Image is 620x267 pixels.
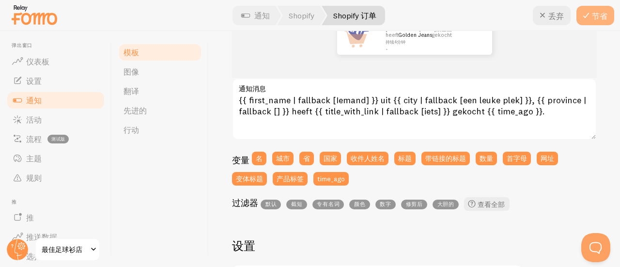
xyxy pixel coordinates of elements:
font: 仪表板 [26,57,49,66]
font: 。 [386,44,391,51]
font: 主题 [26,154,42,163]
font: 名 [256,154,263,163]
font: 数字 [380,201,391,207]
font: time_ago [317,174,345,183]
font: 网址 [541,154,554,163]
font: 弹出窗口 [12,42,32,48]
a: 先进的 [118,101,202,120]
font: 城市 [276,154,290,163]
font: 先进的 [124,106,147,115]
a: 活动 [6,110,106,129]
font: gekocht [432,31,452,38]
a: 图像 [118,62,202,81]
font: 截短 [291,201,303,207]
font: 省 [303,154,310,163]
a: 查看全部 [464,197,510,211]
button: 带链接的标题 [421,152,470,165]
iframe: 求助童子军信标 - 开放 [581,233,610,262]
a: 推送数据 [6,227,106,247]
font: 变量 [232,155,249,166]
font: 数量 [480,154,493,163]
font: 规则 [26,173,42,183]
button: 变体标题 [232,172,267,186]
button: 网址 [537,152,558,165]
a: 推 [6,208,106,227]
button: time_ago [313,172,349,186]
a: 行动 [118,120,202,140]
font: 带链接的标题 [425,154,466,163]
button: 收件人姓名 [347,152,388,165]
a: Golden Jeans [399,31,432,38]
font: 首字母 [507,154,527,163]
font: 通知 [26,95,42,105]
a: 翻译 [118,81,202,101]
font: 大胆的 [437,201,454,207]
font: 收件人姓名 [351,154,385,163]
button: 城市 [272,152,294,165]
font: 通知消息 [239,84,266,93]
font: 设置 [232,238,255,253]
a: 模板 [118,43,202,62]
font: 过滤器 [232,197,258,208]
button: 标题 [394,152,416,165]
font: 最佳足球衫店 [42,245,82,254]
font: 行动 [124,125,139,135]
font: 测试版 [51,136,65,141]
font: 翻译 [124,86,139,96]
button: 数量 [476,152,497,165]
a: 仪表板 [6,52,106,71]
font: 推 [12,199,17,205]
a: 主题 [6,149,106,168]
font: 修剪后 [406,201,423,207]
a: 规则 [6,168,106,188]
font: 活动 [26,115,42,125]
font: 默认 [265,201,277,207]
button: 产品标签 [273,172,308,186]
font: 图像 [124,67,139,77]
font: 推 [26,213,34,222]
font: 持续4分钟 [386,39,405,45]
font: 设置 [26,76,42,86]
img: fomo-relay-logo-orange.svg [10,2,59,27]
button: 国家 [320,152,341,165]
a: 设置 [6,71,106,91]
font: 推送数据 [26,232,57,242]
font: 产品标签 [277,174,304,183]
font: 专有名词 [317,201,340,207]
font: 查看全部 [478,200,505,208]
img: 错失良机 [337,16,376,55]
a: 流程 测试版 [6,129,106,149]
font: 国家 [324,154,337,163]
font: 标题 [398,154,412,163]
font: 流程 [26,134,42,144]
font: 颜色 [354,201,366,207]
button: 首字母 [503,152,531,165]
a: 最佳足球衫店 [35,238,100,261]
button: 名 [252,152,266,165]
font: 模板 [124,47,139,57]
a: 通知 [6,91,106,110]
button: 省 [299,152,314,165]
font: 变体标题 [236,174,263,183]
